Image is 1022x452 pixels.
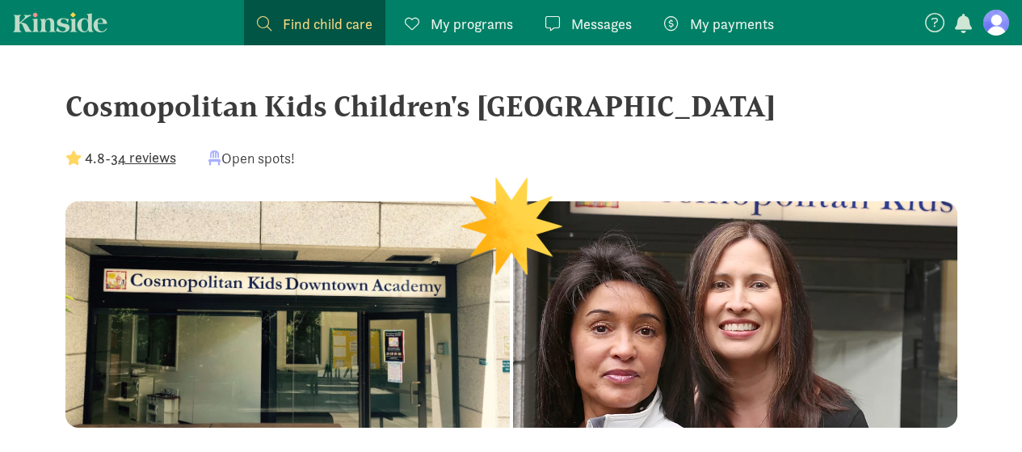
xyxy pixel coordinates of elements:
[13,12,107,32] a: Kinside
[65,84,957,128] div: Cosmopolitan Kids Children's [GEOGRAPHIC_DATA]
[690,13,774,35] span: My payments
[111,146,176,168] button: 34 reviews
[85,149,105,167] strong: 4.8
[431,13,513,35] span: My programs
[571,13,632,35] span: Messages
[65,147,176,169] div: -
[208,147,295,169] div: Open spots!
[283,13,372,35] span: Find child care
